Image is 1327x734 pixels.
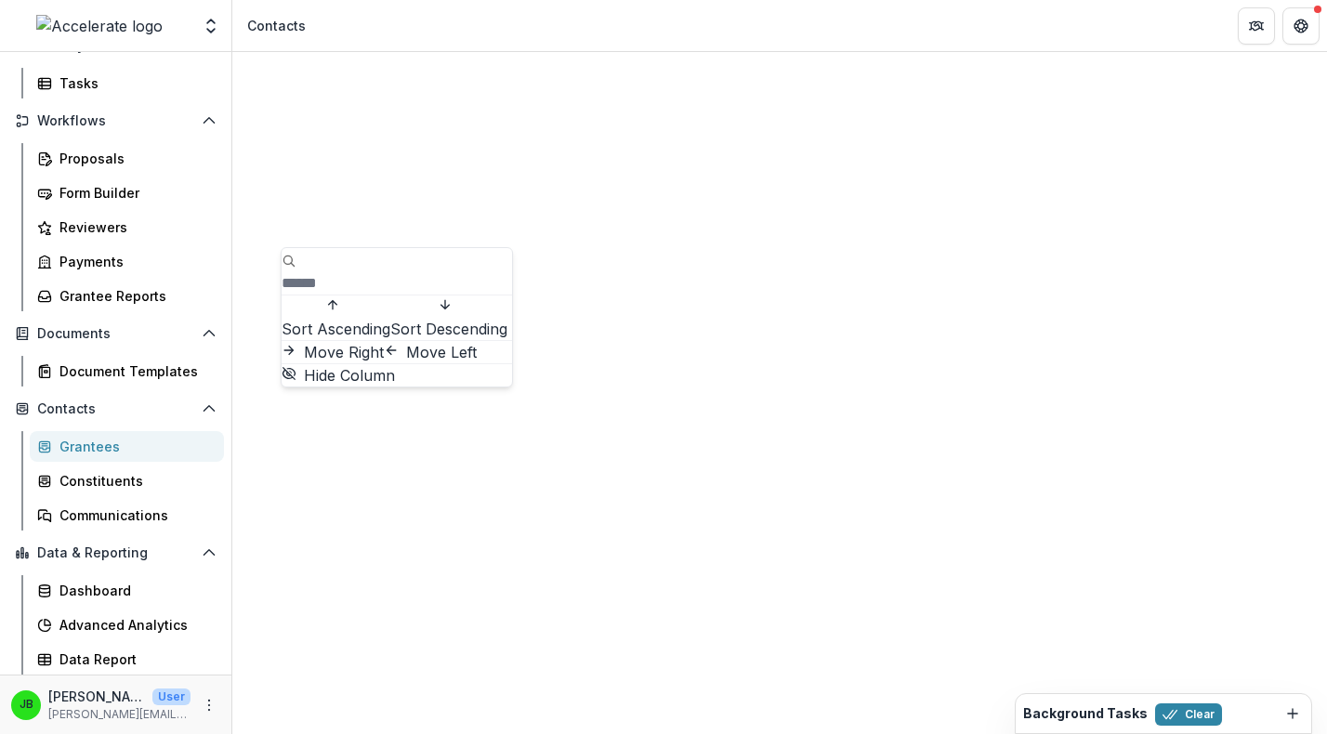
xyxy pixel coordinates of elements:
[48,687,145,706] p: [PERSON_NAME]
[240,12,313,39] nav: breadcrumb
[30,356,224,387] a: Document Templates
[1282,7,1320,45] button: Get Help
[59,505,209,525] div: Communications
[384,341,477,363] button: Move Left
[282,364,395,387] button: Hide Column
[30,68,224,98] a: Tasks
[7,394,224,424] button: Open Contacts
[59,649,209,669] div: Data Report
[390,295,507,340] button: Sort Descending
[198,7,224,45] button: Open entity switcher
[48,706,191,723] p: [PERSON_NAME][EMAIL_ADDRESS][PERSON_NAME][DOMAIN_NAME]
[20,699,33,711] div: Jennifer Bronson
[36,15,163,37] img: Accelerate logo
[59,615,209,635] div: Advanced Analytics
[1238,7,1275,45] button: Partners
[1281,702,1304,725] button: Dismiss
[30,246,224,277] a: Payments
[30,465,224,496] a: Constituents
[59,252,209,271] div: Payments
[247,16,306,35] div: Contacts
[152,688,191,705] p: User
[37,401,194,417] span: Contacts
[1023,706,1148,722] h2: Background Tasks
[30,575,224,606] a: Dashboard
[282,295,390,340] button: Sort Ascending
[59,581,209,600] div: Dashboard
[282,318,390,340] span: Sort Ascending
[30,177,224,208] a: Form Builder
[59,471,209,491] div: Constituents
[59,437,209,456] div: Grantees
[7,319,224,348] button: Open Documents
[37,113,194,129] span: Workflows
[59,73,209,93] div: Tasks
[30,431,224,462] a: Grantees
[390,318,507,340] span: Sort Descending
[59,149,209,168] div: Proposals
[37,326,194,342] span: Documents
[1155,703,1222,726] button: Clear
[59,217,209,237] div: Reviewers
[30,281,224,311] a: Grantee Reports
[7,106,224,136] button: Open Workflows
[59,183,209,203] div: Form Builder
[59,286,209,306] div: Grantee Reports
[7,538,224,568] button: Open Data & Reporting
[282,341,384,363] button: Move Right
[198,694,220,716] button: More
[30,609,224,640] a: Advanced Analytics
[30,143,224,174] a: Proposals
[37,545,194,561] span: Data & Reporting
[30,212,224,242] a: Reviewers
[59,361,209,381] div: Document Templates
[30,644,224,675] a: Data Report
[30,500,224,531] a: Communications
